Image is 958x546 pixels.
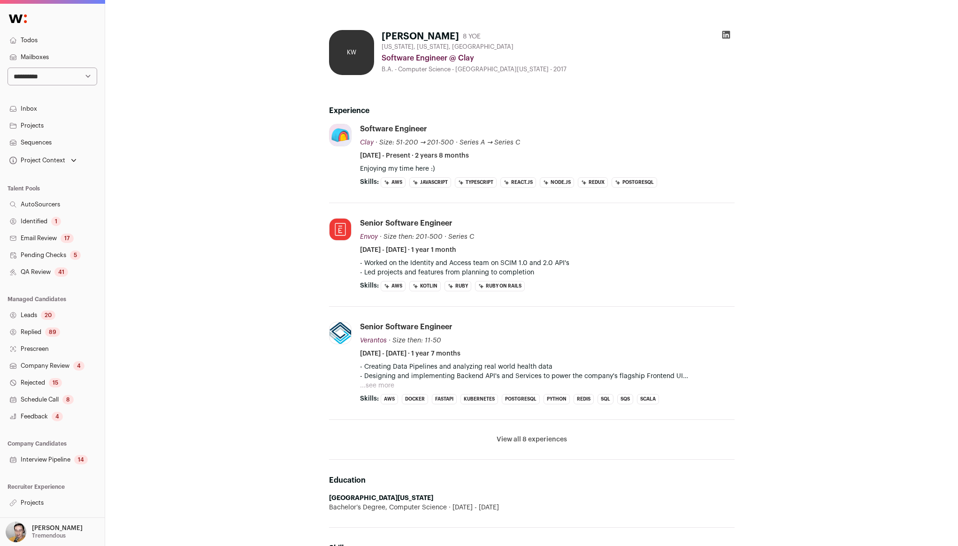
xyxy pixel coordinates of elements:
[4,9,32,28] img: Wellfound
[330,322,351,344] img: 7e6978dc8a00e493709036c68015790a2b9089328d33e8d0d067787a1eadf2b9.png
[61,234,74,243] div: 17
[382,66,735,73] div: B.A. - Computer Science - [GEOGRAPHIC_DATA][US_STATE] - 2017
[544,394,570,404] li: Python
[617,394,633,404] li: SQS
[51,217,61,226] div: 1
[360,381,394,390] button: ...see more
[32,524,83,532] p: [PERSON_NAME]
[612,177,657,188] li: PostgreSQL
[49,378,62,387] div: 15
[460,394,498,404] li: Kubernetes
[360,362,735,372] p: - Creating Data Pipelines and analyzing real world health data
[460,139,520,146] span: Series A → Series C
[360,139,374,146] span: Clay
[54,267,68,277] div: 41
[381,281,406,291] li: AWS
[360,281,379,290] span: Skills:
[360,218,452,228] div: Senior Software Engineer
[497,435,567,444] button: View all 8 experiences
[380,234,443,240] span: · Size then: 201-500
[360,268,735,277] p: - Led projects and features from planning to completion
[4,522,84,542] button: Open dropdown
[329,503,735,512] div: Bachelor’s Degree, Computer Science
[540,177,574,188] li: Node.js
[41,311,55,320] div: 20
[432,394,457,404] li: FastAPI
[574,394,594,404] li: Redis
[360,258,735,268] p: - Worked on the Identity and Access team on SCIM 1.0 and 2.0 API's
[381,394,398,404] li: AWS
[329,495,433,501] strong: [GEOGRAPHIC_DATA][US_STATE]
[389,337,441,344] span: · Size then: 11-50
[455,177,497,188] li: TypeScript
[6,522,26,542] img: 144000-medium_jpg
[330,124,351,146] img: 5cba2512140d16cc5883c0f8f76f2ec3f5f6b26897091b275735956a24a05636.jpg
[475,281,525,291] li: Ruby on Rails
[381,177,406,188] li: AWS
[360,245,456,255] span: [DATE] - [DATE] · 1 year 1 month
[502,394,540,404] li: PostgreSQL
[360,337,387,344] span: Verantos
[637,394,659,404] li: Scala
[598,394,613,404] li: SQL
[456,138,458,147] span: ·
[329,30,374,75] div: KW
[382,30,459,43] h1: [PERSON_NAME]
[329,105,735,116] h2: Experience
[500,177,536,188] li: React.js
[360,177,379,187] span: Skills:
[360,164,735,174] p: Enjoying my time here :)
[52,412,63,421] div: 4
[330,219,351,240] img: 8213d608a8da7115cf230094591d0f11db8c487d80f1d38ebb066b5e5ceabdc8.jpg
[62,395,74,404] div: 8
[8,157,65,164] div: Project Context
[360,349,460,358] span: [DATE] - [DATE] · 1 year 7 months
[360,394,379,403] span: Skills:
[360,372,735,381] p: - Designing and implementing Backend API's and Services to power the company's flagship Frontend UI
[578,177,608,188] li: Redux
[8,154,78,167] button: Open dropdown
[445,232,446,242] span: ·
[382,53,735,64] div: Software Engineer @ Clay
[376,139,454,146] span: · Size: 51-200 → 201-500
[463,32,481,41] div: 8 YOE
[360,234,378,240] span: Envoy
[448,234,474,240] span: Series C
[32,532,66,539] p: Tremendous
[445,281,471,291] li: Ruby
[45,327,60,337] div: 89
[360,151,469,160] span: [DATE] - Present · 2 years 8 months
[402,394,428,404] li: Docker
[409,281,441,291] li: Kotlin
[360,322,452,332] div: Senior Software Engineer
[73,361,84,371] div: 4
[70,250,81,260] div: 5
[74,455,88,464] div: 14
[409,177,451,188] li: JavaScript
[360,124,427,134] div: Software Engineer
[329,475,735,486] h2: Education
[382,43,513,51] span: [US_STATE], [US_STATE], [GEOGRAPHIC_DATA]
[447,503,499,512] span: [DATE] - [DATE]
